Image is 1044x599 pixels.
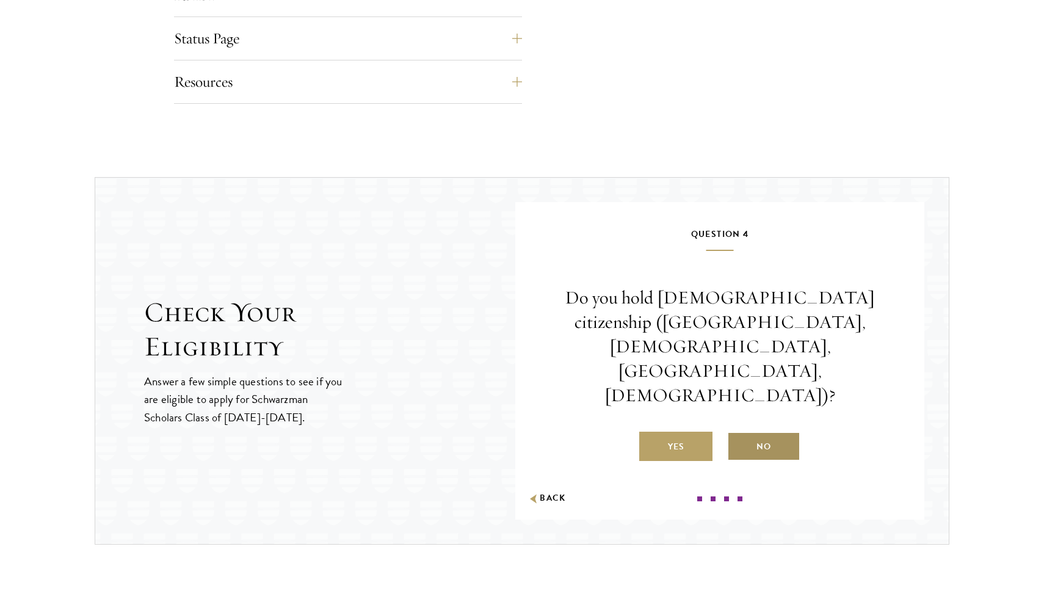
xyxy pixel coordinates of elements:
button: Resources [174,67,522,96]
button: Status Page [174,24,522,53]
label: Yes [639,432,712,461]
button: Back [527,492,566,505]
p: Do you hold [DEMOGRAPHIC_DATA] citizenship ([GEOGRAPHIC_DATA], [DEMOGRAPHIC_DATA], [GEOGRAPHIC_DA... [552,286,888,407]
label: No [727,432,800,461]
p: Answer a few simple questions to see if you are eligible to apply for Schwarzman Scholars Class o... [144,372,344,426]
h2: Check Your Eligibility [144,296,515,364]
h5: Question 4 [552,227,888,251]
